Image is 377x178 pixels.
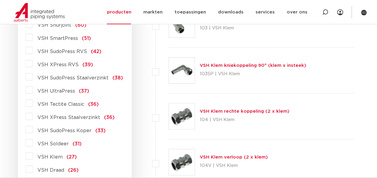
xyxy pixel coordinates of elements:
span: (27) [67,155,77,159]
p: 103 | VSH Klem [200,23,341,33]
a: VSH Klem verloop (2 x klem) [200,155,268,159]
span: (42) [91,49,101,54]
span: VSH Soldeer [37,141,69,146]
a: VSH Klem kniekoppeling 90° (klem x insteek) [200,63,306,68]
img: Thumbnail for VSH Klem radiatorkoppeling haaks 90° (klem x buitendraad) [169,12,195,37]
span: (33) [95,128,106,133]
span: VSH Klem [37,155,63,159]
span: (39) [82,62,93,67]
span: VSH UltraPress [37,89,75,93]
span: VSH Tectite Classic [37,102,84,107]
span: VSH XPress RVS [37,62,79,67]
span: (31) [73,141,82,146]
img: Thumbnail for VSH Klem rechte koppeling (2 x klem) [169,103,195,129]
a: VSH Klem rechte koppeling (2 x klem) [200,109,289,114]
span: VSH Draad [37,168,64,173]
img: Thumbnail for VSH Klem verloop (2 x klem) [169,149,195,175]
span: VSH SudoPress Staalverzinkt [37,76,109,80]
span: (36) [88,102,99,107]
span: (60) [75,23,86,28]
p: 103SP | VSH Klem [200,69,306,79]
span: (37) [79,89,89,93]
span: VSH SudoPress RVS [37,49,87,54]
span: VSH SudoPress Koper [37,128,91,133]
span: VSH Shurjoint [37,23,71,28]
span: VSH XPress Staalverzinkt [37,115,100,120]
span: VSH SmartPress [37,36,78,41]
p: 104V | VSH Klem [200,161,268,171]
img: Thumbnail for VSH Klem kniekoppeling 90° (klem x insteek) [169,58,195,83]
span: (38) [112,76,123,80]
p: 104 | VSH Klem [200,115,289,125]
span: (51) [82,36,91,41]
span: (36) [104,115,115,120]
span: (26) [68,168,79,173]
